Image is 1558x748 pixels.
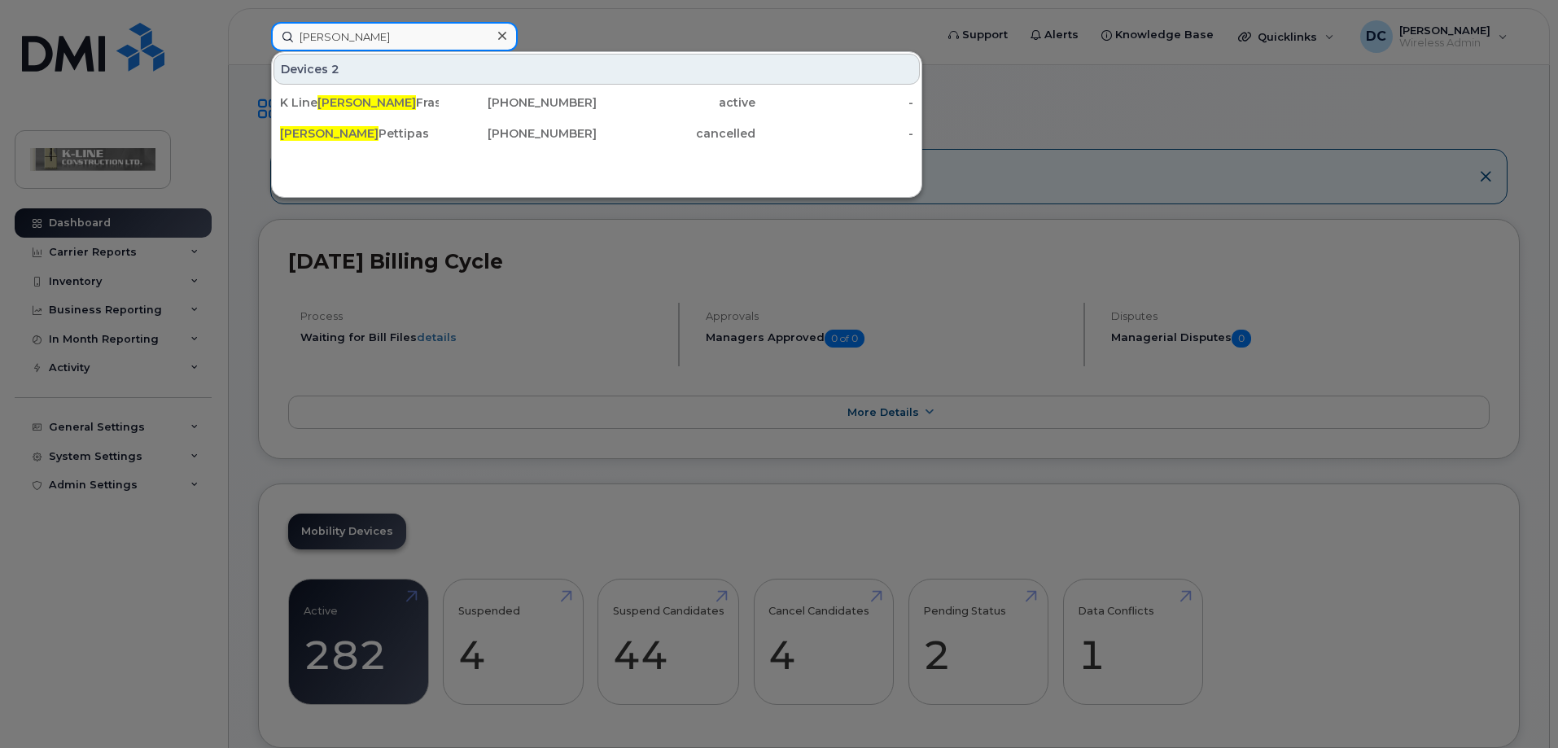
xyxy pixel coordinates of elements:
div: - [755,94,914,111]
a: [PERSON_NAME]Pettipas[PHONE_NUMBER]cancelled- [274,119,920,148]
div: - [755,125,914,142]
span: 2 [331,61,339,77]
span: [PERSON_NAME] [317,95,416,110]
div: Pettipas [280,125,439,142]
a: K Line[PERSON_NAME]Fraser[PHONE_NUMBER]active- [274,88,920,117]
div: active [597,94,755,111]
div: [PHONE_NUMBER] [439,94,597,111]
div: [PHONE_NUMBER] [439,125,597,142]
div: cancelled [597,125,755,142]
span: [PERSON_NAME] [280,126,379,141]
div: K Line Fraser [280,94,439,111]
div: Devices [274,54,920,85]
